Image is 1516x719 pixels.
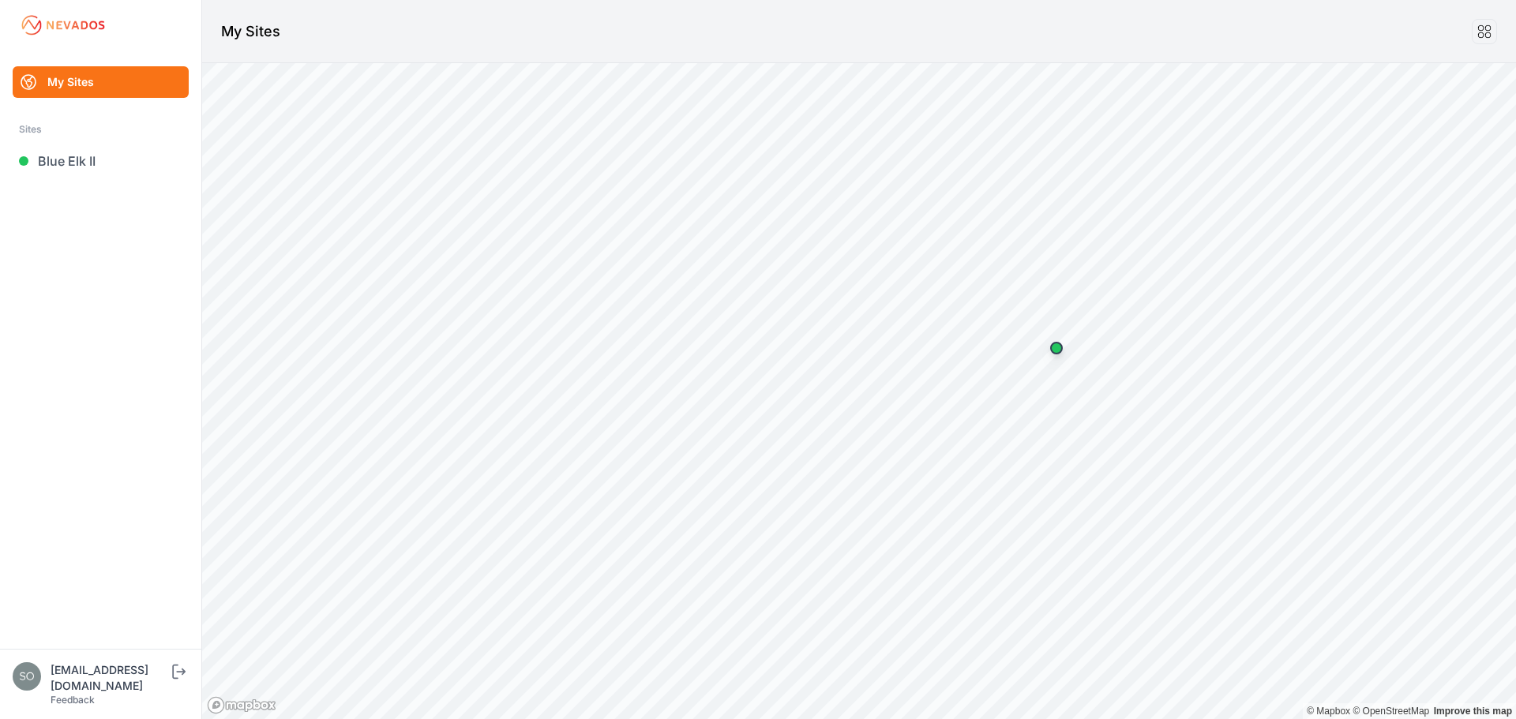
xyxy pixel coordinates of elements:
img: Nevados [19,13,107,38]
a: Mapbox [1307,706,1350,717]
a: Mapbox logo [207,696,276,714]
a: OpenStreetMap [1353,706,1429,717]
canvas: Map [202,63,1516,719]
a: Feedback [51,694,95,706]
a: Map feedback [1434,706,1512,717]
img: solarae@invenergy.com [13,662,41,691]
div: [EMAIL_ADDRESS][DOMAIN_NAME] [51,662,169,694]
div: Map marker [1041,332,1072,364]
div: Sites [19,120,182,139]
h1: My Sites [221,21,280,43]
a: My Sites [13,66,189,98]
a: Blue Elk II [13,145,189,177]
